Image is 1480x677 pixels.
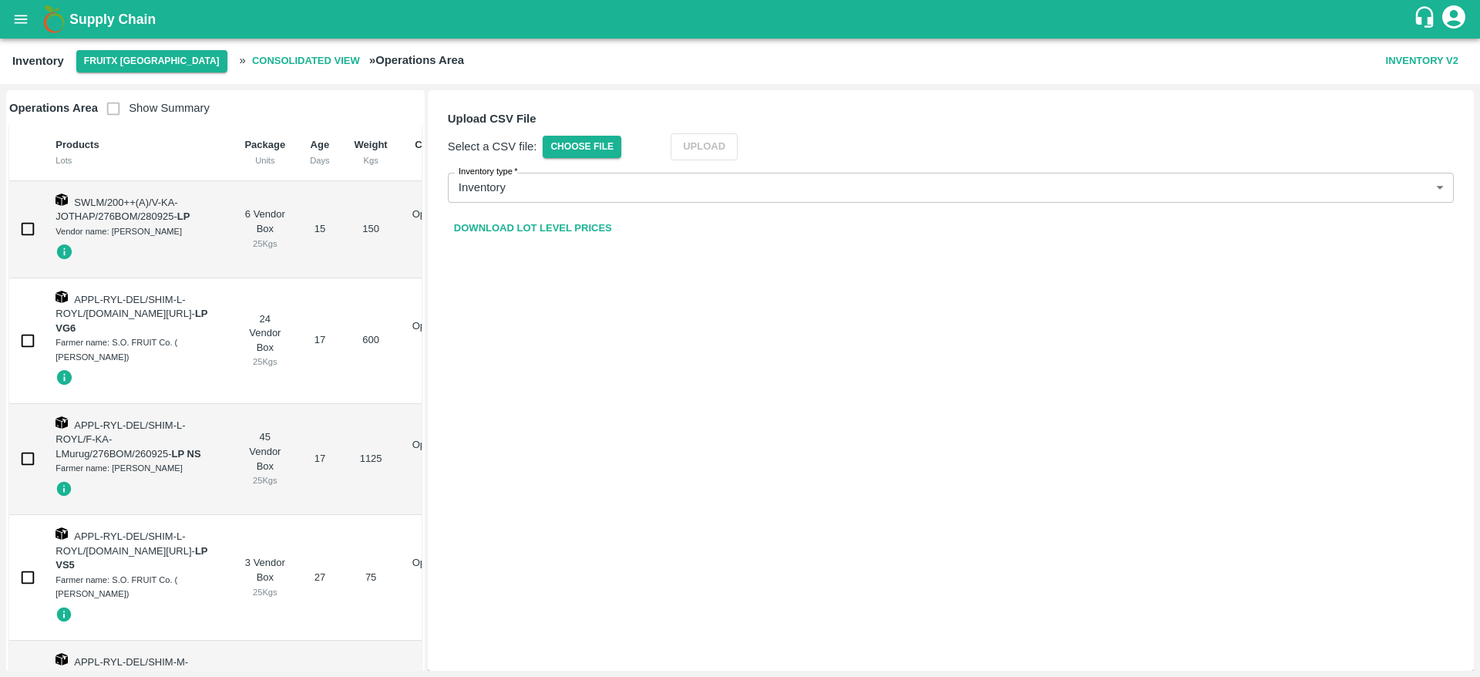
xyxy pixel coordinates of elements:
[355,153,388,167] div: Kgs
[362,223,379,234] span: 150
[39,4,69,35] img: logo
[415,139,458,150] b: Chamber
[244,585,285,599] div: 25 Kgs
[3,2,39,37] button: open drawer
[55,139,99,150] b: Products
[9,102,98,114] b: Operations Area
[459,179,506,196] p: Inventory
[448,138,537,155] p: Select a CSV file:
[412,153,462,167] div: Date
[244,139,285,150] b: Package
[412,207,462,236] p: Operations Area
[448,113,536,125] b: Upload CSV File
[1380,48,1465,75] button: Inventory V2
[365,571,376,583] span: 75
[55,153,220,167] div: Lots
[355,139,388,150] b: Weight
[55,294,191,320] span: APPL-RYL-DEL/SHIM-L-ROYL/[DOMAIN_NAME][URL]
[412,319,462,348] p: Operations Area
[310,153,329,167] div: Days
[98,102,210,114] span: Show Summary
[168,448,200,460] span: -
[69,12,156,27] b: Supply Chain
[55,416,68,429] img: box
[360,453,382,464] span: 1125
[412,237,462,251] div: [DATE]
[244,207,285,251] div: 6 Vendor Box
[298,404,341,516] td: 17
[298,278,341,404] td: 17
[55,419,185,460] span: APPL-RYL-DEL/SHIM-L-ROYL/F-KA-LMurug/276BOM/260925
[55,197,177,223] span: SWLM/200++(A)/V-KA-JOTHAP/276BOM/280925
[412,556,462,584] p: Operations Area
[298,515,341,641] td: 27
[1440,3,1468,35] div: account of current user
[244,312,285,369] div: 24 Vendor Box
[244,473,285,487] div: 25 Kgs
[362,334,379,345] span: 600
[55,308,207,334] span: -
[412,348,462,362] div: [DATE]
[55,573,220,601] div: Farmer name: S.O. FRUIT Co. ( [PERSON_NAME])
[55,461,220,475] div: Farmer name: [PERSON_NAME]
[240,48,464,75] h2: »
[55,527,68,540] img: box
[172,448,201,460] strong: LP NS
[244,355,285,369] div: 25 Kgs
[55,194,68,206] img: box
[543,136,621,158] span: Choose File
[55,530,191,557] span: APPL-RYL-DEL/SHIM-L-ROYL/[DOMAIN_NAME][URL]
[369,54,464,66] b: » Operations Area
[244,430,285,487] div: 45 Vendor Box
[55,224,220,238] div: Vendor name: [PERSON_NAME]
[55,335,220,364] div: Farmer name: S.O. FRUIT Co. ( [PERSON_NAME])
[76,50,227,72] button: Select DC
[246,48,366,75] span: Consolidated View
[412,585,462,599] div: [DATE]
[244,237,285,251] div: 25 Kgs
[298,181,341,278] td: 15
[244,556,285,599] div: 3 Vendor Box
[311,139,330,150] b: Age
[55,653,68,665] img: box
[244,153,285,167] div: Units
[69,8,1413,30] a: Supply Chain
[448,215,618,242] a: Download Lot Level Prices
[55,308,207,334] strong: LP VG6
[1413,5,1440,33] div: customer-support
[12,55,64,67] b: Inventory
[412,438,462,466] p: Operations Area
[412,466,462,480] div: [DATE]
[177,211,190,222] strong: LP
[252,52,360,70] b: Consolidated View
[173,211,190,222] span: -
[55,291,68,303] img: box
[459,166,518,178] label: Inventory type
